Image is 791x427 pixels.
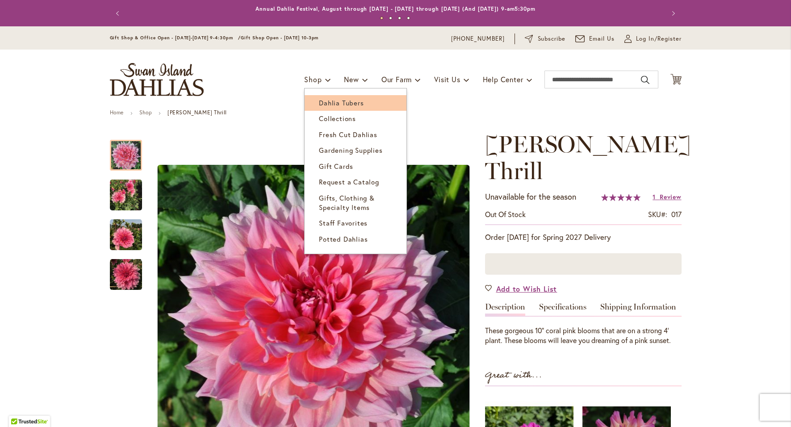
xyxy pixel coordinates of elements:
[110,63,204,96] a: store logo
[319,98,364,107] span: Dahlia Tubers
[664,4,682,22] button: Next
[319,218,368,227] span: Staff Favorites
[110,219,142,251] img: Otto's Thrill
[485,232,682,243] p: Order [DATE] for Spring 2027 Delivery
[496,284,557,294] span: Add to Wish List
[483,75,523,84] span: Help Center
[110,250,142,290] div: Otto's Thrill
[485,368,542,383] strong: Great with...
[485,191,576,203] p: Unavailable for the season
[451,34,505,43] a: [PHONE_NUMBER]
[319,193,375,212] span: Gifts, Clothing & Specialty Items
[636,34,682,43] span: Log In/Register
[304,75,322,84] span: Shop
[319,114,356,123] span: Collections
[319,130,377,139] span: Fresh Cut Dahlias
[539,303,586,316] a: Specifications
[7,395,32,420] iframe: Launch Accessibility Center
[485,303,682,346] div: Detailed Product Info
[485,303,525,316] a: Description
[167,109,227,116] strong: [PERSON_NAME] Thrill
[110,35,241,41] span: Gift Shop & Office Open - [DATE]-[DATE] 9-4:30pm /
[110,171,151,210] div: Otto's Thrill
[485,326,682,346] div: These gorgeous 10” coral pink blooms that are on a strong 4’ plant. These blooms will leave you d...
[600,303,676,316] a: Shipping Information
[241,35,318,41] span: Gift Shop Open - [DATE] 10-3pm
[110,4,128,22] button: Previous
[589,34,615,43] span: Email Us
[434,75,460,84] span: Visit Us
[398,17,401,20] button: 3 of 4
[624,34,682,43] a: Log In/Register
[485,130,691,185] span: [PERSON_NAME] Thrill
[319,146,382,155] span: Gardening Supplies
[407,17,410,20] button: 4 of 4
[485,209,526,219] span: Out of stock
[538,34,566,43] span: Subscribe
[319,177,379,186] span: Request a Catalog
[381,75,412,84] span: Our Farm
[110,210,151,250] div: Otto's Thrill
[255,5,536,12] a: Annual Dahlia Festival, August through [DATE] - [DATE] through [DATE] (And [DATE]) 9-am5:30pm
[485,284,557,294] a: Add to Wish List
[110,179,142,211] img: Otto's Thrill
[110,109,124,116] a: Home
[110,131,151,171] div: Otto's Thrill
[653,193,656,201] span: 1
[648,209,667,219] strong: SKU
[319,234,368,243] span: Potted Dahlias
[344,75,359,84] span: New
[601,194,640,201] div: 100%
[525,34,565,43] a: Subscribe
[305,159,406,174] a: Gift Cards
[653,193,681,201] a: 1 Review
[485,209,526,220] div: Availability
[660,193,681,201] span: Review
[671,209,682,220] div: 017
[139,109,152,116] a: Shop
[380,17,383,20] button: 1 of 4
[389,17,392,20] button: 2 of 4
[575,34,615,43] a: Email Us
[110,259,142,291] img: Otto's Thrill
